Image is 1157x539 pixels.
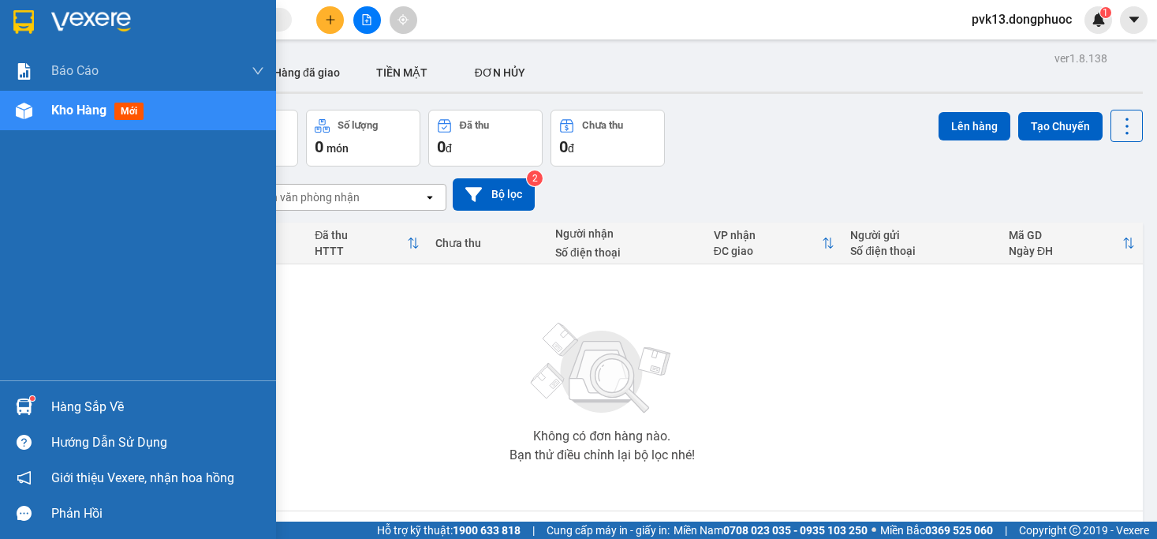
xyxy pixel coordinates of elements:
img: warehouse-icon [16,103,32,119]
span: Giới thiệu Vexere, nhận hoa hồng [51,468,234,488]
div: Người nhận [555,227,698,240]
th: Toggle SortBy [706,223,843,264]
button: caret-down [1120,6,1148,34]
span: pvk13.dongphuoc [959,9,1084,29]
button: aim [390,6,417,34]
span: ĐƠN HỦY [475,66,525,79]
div: VP nhận [714,229,823,241]
span: | [1005,522,1007,539]
div: Người gửi [850,229,993,241]
button: Hàng đã giao [261,54,353,92]
div: Đã thu [315,229,407,241]
div: Số lượng [338,120,378,131]
div: Mã GD [1009,229,1122,241]
sup: 1 [1100,7,1111,18]
button: Số lượng0món [306,110,420,167]
span: copyright [1069,525,1080,536]
span: Hỗ trợ kỹ thuật: [377,522,521,539]
div: Hướng dẫn sử dụng [51,431,264,455]
button: Đã thu0đ [428,110,543,167]
span: món [327,142,349,155]
span: caret-down [1127,13,1141,27]
span: 0 [437,137,446,156]
sup: 1 [30,396,35,401]
img: warehouse-icon [16,399,32,415]
div: ĐC giao [714,245,823,257]
span: notification [17,470,32,485]
div: ver 1.8.138 [1054,50,1107,67]
button: Tạo Chuyến [1018,112,1103,140]
span: plus [325,14,336,25]
strong: 0369 525 060 [925,524,993,537]
button: Bộ lọc [453,178,535,211]
div: Chọn văn phòng nhận [252,189,360,205]
div: Chưa thu [435,237,539,249]
span: question-circle [17,435,32,450]
div: Số điện thoại [850,245,993,257]
strong: 0708 023 035 - 0935 103 250 [723,524,868,537]
span: message [17,506,32,521]
span: TIỀN MẶT [376,66,427,79]
div: Hàng sắp về [51,395,264,419]
span: aim [397,14,409,25]
button: Chưa thu0đ [551,110,665,167]
span: mới [114,103,144,120]
svg: open [424,191,436,204]
span: Miền Bắc [880,522,993,539]
img: icon-new-feature [1092,13,1106,27]
div: Không có đơn hàng nào. [533,430,670,443]
span: down [252,65,264,77]
span: 0 [315,137,323,156]
button: file-add [353,6,381,34]
span: 1 [1103,7,1108,18]
img: solution-icon [16,63,32,80]
div: Chưa thu [582,120,623,131]
img: svg+xml;base64,PHN2ZyBjbGFzcz0ibGlzdC1wbHVnX19zdmciIHhtbG5zPSJodHRwOi8vd3d3LnczLm9yZy8yMDAwL3N2Zy... [523,313,681,424]
div: Số điện thoại [555,246,698,259]
span: Báo cáo [51,61,99,80]
span: Kho hàng [51,103,106,118]
div: Phản hồi [51,502,264,526]
div: Đã thu [460,120,489,131]
span: đ [446,142,452,155]
span: Miền Nam [674,522,868,539]
span: file-add [361,14,372,25]
th: Toggle SortBy [307,223,427,264]
sup: 2 [527,170,543,186]
button: Lên hàng [939,112,1010,140]
th: Toggle SortBy [1001,223,1143,264]
img: logo-vxr [13,10,34,34]
div: Bạn thử điều chỉnh lại bộ lọc nhé! [509,449,695,462]
span: đ [568,142,574,155]
span: 0 [559,137,568,156]
span: | [532,522,535,539]
button: plus [316,6,344,34]
div: HTTT [315,245,407,257]
span: ⚪️ [871,527,876,533]
span: Cung cấp máy in - giấy in: [547,522,670,539]
strong: 1900 633 818 [453,524,521,537]
div: Ngày ĐH [1009,245,1122,257]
